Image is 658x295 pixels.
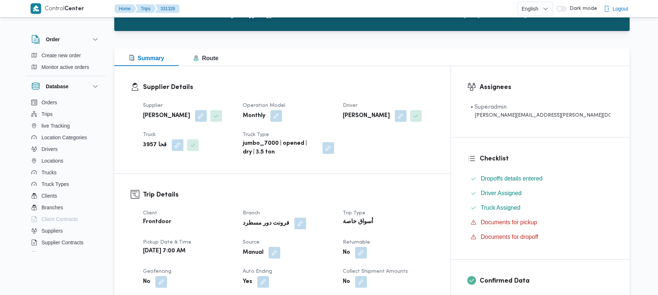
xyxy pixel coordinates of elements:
[129,55,164,61] span: Summary
[343,103,357,108] span: Driver
[135,4,156,13] button: Trips
[343,269,408,274] span: Collect Shipment Amounts
[46,35,60,44] h3: Order
[468,231,613,243] button: Documents for dropoff
[468,217,613,228] button: Documents for pickup
[28,120,103,132] button: live Tracking
[143,112,190,120] b: [PERSON_NAME]
[343,248,350,257] b: No
[567,6,597,12] span: Dark mode
[115,4,136,13] button: Home
[468,173,613,185] button: Dropoffs details entered
[41,168,56,177] span: Trucks
[193,55,218,61] span: Route
[28,132,103,143] button: Location Categories
[243,219,289,228] b: فرونت دور مسطرد
[28,190,103,202] button: Clients
[25,97,106,255] div: Database
[28,178,103,190] button: Truck Types
[481,205,520,211] span: Truck Assigned
[143,82,434,92] h3: Supplier Details
[243,211,260,216] span: Branch
[480,154,613,164] h3: Checklist
[28,61,103,73] button: Monitor active orders
[143,240,191,245] span: Pickup date & time
[243,112,265,120] b: Monthly
[28,225,103,237] button: Suppliers
[41,98,57,107] span: Orders
[481,174,543,183] span: Dropoffs details entered
[243,269,272,274] span: Auto Ending
[343,277,350,286] b: No
[471,103,610,112] div: • Superadmin
[143,218,171,226] b: Frontdoor
[481,233,538,241] span: Documents for dropoff
[481,219,537,225] span: Documents for pickup
[343,240,370,245] span: Returnable
[28,50,103,61] button: Create new order
[41,226,63,235] span: Suppliers
[143,211,157,216] span: Client
[41,110,53,119] span: Trips
[243,248,263,257] b: Manual
[41,191,57,200] span: Clients
[28,237,103,248] button: Supplier Contracts
[468,202,613,214] button: Truck Assigned
[28,213,103,225] button: Client Contracts
[471,103,610,119] span: • Superadmin mohamed.nabil@illa.com.eg
[480,276,613,286] h3: Confirmed Data
[601,1,631,16] button: Logout
[31,35,100,44] button: Order
[41,180,69,189] span: Truck Types
[343,211,365,216] span: Trip Type
[481,189,522,198] span: Driver Assigned
[243,103,285,108] span: Operation Model
[41,133,87,142] span: Location Categories
[28,248,103,260] button: Devices
[481,234,538,240] span: Documents for dropoff
[28,167,103,178] button: Trucks
[46,82,68,91] h3: Database
[481,190,522,196] span: Driver Assigned
[28,155,103,167] button: Locations
[41,156,63,165] span: Locations
[613,4,628,13] span: Logout
[343,112,390,120] b: [PERSON_NAME]
[41,51,81,60] span: Create new order
[28,143,103,155] button: Drivers
[468,187,613,199] button: Driver Assigned
[41,203,63,212] span: Branches
[41,215,78,224] span: Client Contracts
[143,247,186,256] b: [DATE] 7:00 AM
[143,269,171,274] span: Geofencing
[243,277,252,286] b: Yes
[243,139,317,157] b: jumbo_7000 | opened | dry | 3.5 ton
[41,121,70,130] span: live Tracking
[41,63,89,71] span: Monitor active orders
[481,175,543,182] span: Dropoffs details entered
[471,112,610,119] div: [PERSON_NAME][EMAIL_ADDRESS][PERSON_NAME][DOMAIN_NAME]
[143,141,167,150] b: قحا 3957
[143,103,163,108] span: Supplier
[243,240,259,245] span: Source
[143,132,156,137] span: Truck
[31,3,41,14] img: X8yXhbKr1z7QwAAAABJRU5ErkJggg==
[28,202,103,213] button: Branches
[28,97,103,108] button: Orders
[481,218,537,227] span: Documents for pickup
[41,250,60,259] span: Devices
[31,82,100,91] button: Database
[41,145,58,154] span: Drivers
[64,6,84,12] b: Center
[155,4,179,13] button: 331326
[243,132,269,137] span: Truck Type
[343,218,373,226] b: أسواق خاصة
[480,82,613,92] h3: Assignees
[41,238,83,247] span: Supplier Contracts
[143,190,434,200] h3: Trip Details
[25,50,106,76] div: Order
[28,108,103,120] button: Trips
[481,203,520,212] span: Truck Assigned
[143,277,150,286] b: No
